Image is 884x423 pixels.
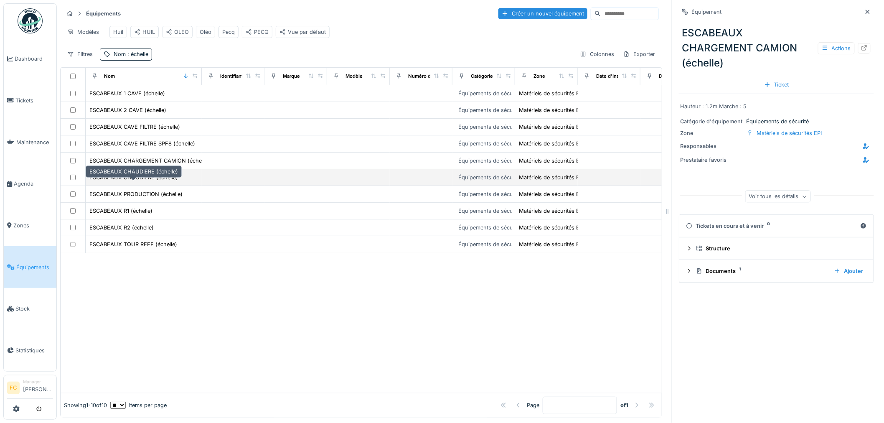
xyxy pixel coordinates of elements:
div: Matériels de sécurités EPI [519,123,584,131]
li: [PERSON_NAME] [23,379,53,397]
div: Équipements de sécurité [458,173,521,181]
div: HUIL [134,28,155,36]
div: Ajouter [831,265,867,277]
summary: Tickets en cours et à venir0 [683,218,870,234]
a: Zones [4,205,56,247]
div: ESCABEAUX R1 (échelle) [89,207,152,215]
a: Maintenance [4,121,56,163]
span: Zones [13,222,53,229]
div: Date d'expiration [659,73,698,80]
div: Équipements de sécurité [458,106,521,114]
div: Zone [681,129,743,137]
div: ESCABEAUX R2 (échelle) [89,224,154,232]
summary: Documents1Ajouter [683,263,870,279]
a: Équipements [4,246,56,288]
div: Showing 1 - 10 of 10 [64,401,107,409]
div: ESCABEAUX CHARGEMENT CAMION (échelle) [89,157,209,165]
div: ESCABEAUX CAVE FILTRE (échelle) [89,123,180,131]
div: Créer un nouvel équipement [498,8,587,19]
a: Stock [4,288,56,330]
div: Matériels de sécurités EPI [519,207,584,215]
a: Dashboard [4,38,56,80]
span: Agenda [14,180,53,188]
div: items per page [110,401,167,409]
div: Date d'Installation [596,73,637,80]
div: Équipements de sécurité [458,89,521,97]
div: ESCABEAUX 1 CAVE (échelle) [89,89,165,97]
div: Hauteur : 1.2m Marche : 5 [681,102,872,110]
div: Catégories d'équipement [471,73,529,80]
strong: of 1 [620,401,628,409]
div: Matériels de sécurités EPI [519,240,584,248]
div: Équipements de sécurité [458,190,521,198]
a: FC Manager[PERSON_NAME] [7,379,53,399]
span: : échelle [126,51,148,57]
div: Actions [818,42,855,54]
li: FC [7,382,20,394]
div: Équipements de sécurité [458,157,521,165]
div: Matériels de sécurités EPI [519,224,584,232]
strong: Équipements [83,10,124,18]
div: Voir tous les détails [745,191,811,203]
div: Équipements de sécurité [458,207,521,215]
div: ESCABEAUX CHAUDIERE (échelle) [86,166,182,178]
div: OLEO [166,28,189,36]
div: Modèles [64,26,103,38]
div: Oléo [200,28,211,36]
div: Structure [696,245,864,252]
a: Agenda [4,163,56,205]
div: Équipements de sécurité [458,240,521,248]
div: Filtres [64,48,97,60]
div: Identifiant interne [220,73,261,80]
div: Colonnes [576,48,618,60]
div: Marque [283,73,300,80]
div: Modèle [345,73,363,80]
div: Matériels de sécurités EPI [519,89,584,97]
div: ESCABEAUX CAVE FILTRE SPF8 (échelle) [89,140,195,148]
img: Badge_color-CXgf-gQk.svg [18,8,43,33]
div: Matériels de sécurités EPI [519,106,584,114]
div: ESCABEAUX CHARGEMENT CAMION (échelle) [679,22,874,74]
div: Pecq [222,28,235,36]
span: Maintenance [16,138,53,146]
div: Équipements de sécurité [458,123,521,131]
div: Matériels de sécurités EPI [519,173,584,181]
div: Catégorie d'équipement [681,117,743,125]
div: PECQ [246,28,269,36]
span: Équipements [16,263,53,271]
span: Tickets [15,97,53,104]
div: Huil [113,28,123,36]
div: Équipements de sécurité [458,224,521,232]
a: Tickets [4,80,56,122]
div: Manager [23,379,53,385]
div: Matériels de sécurités EPI [519,157,584,165]
div: Matériels de sécurités EPI [519,140,584,148]
span: Dashboard [15,55,53,63]
div: Équipements de sécurité [681,117,872,125]
div: Tickets en cours et à venir [686,222,857,230]
summary: Structure [683,241,870,256]
div: Équipement [692,8,722,16]
span: Statistiques [15,347,53,354]
div: ESCABEAUX 2 CAVE (échelle) [89,106,166,114]
div: Prestataire favoris [681,156,743,164]
div: Ticket [761,79,793,90]
div: Zone [533,73,545,80]
div: ESCABEAUX TOUR REFF (échelle) [89,240,177,248]
span: Stock [15,305,53,313]
div: ESCABEAUX PRODUCTION (échelle) [89,190,183,198]
a: Statistiques [4,330,56,372]
div: Exporter [620,48,659,60]
div: Matériels de sécurités EPI [519,190,584,198]
div: Responsables [681,142,743,150]
div: Équipements de sécurité [458,140,521,148]
div: Documents [696,267,828,275]
div: Vue par défaut [279,28,326,36]
div: Numéro de Série [408,73,447,80]
div: Matériels de sécurités EPI [757,129,822,137]
div: Page [527,401,539,409]
div: Nom [104,73,115,80]
div: Nom [114,50,148,58]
